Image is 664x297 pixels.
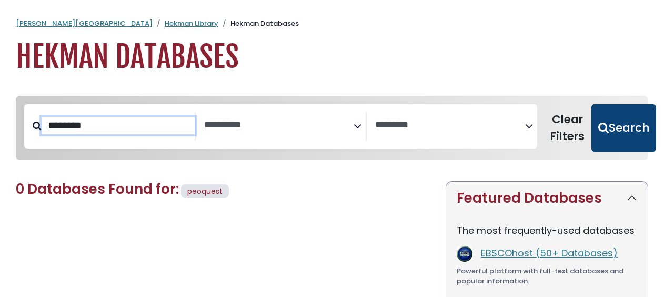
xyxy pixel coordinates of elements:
[42,117,195,134] input: Search database by title or keyword
[544,104,591,152] button: Clear Filters
[16,180,179,199] span: 0 Databases Found for:
[591,104,656,152] button: Submit for Search Results
[481,246,618,260] a: EBSCOhost (50+ Databases)
[457,266,637,286] div: Powerful platform with full-text databases and popular information.
[187,186,223,196] span: peoquest
[165,18,218,28] a: Hekman Library
[16,96,648,160] nav: Search filters
[446,182,648,215] button: Featured Databases
[457,223,637,237] p: The most frequently-used databases
[375,120,525,131] textarea: Search
[16,39,648,75] h1: Hekman Databases
[204,120,354,131] textarea: Search
[218,18,299,29] li: Hekman Databases
[16,18,153,28] a: [PERSON_NAME][GEOGRAPHIC_DATA]
[16,18,648,29] nav: breadcrumb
